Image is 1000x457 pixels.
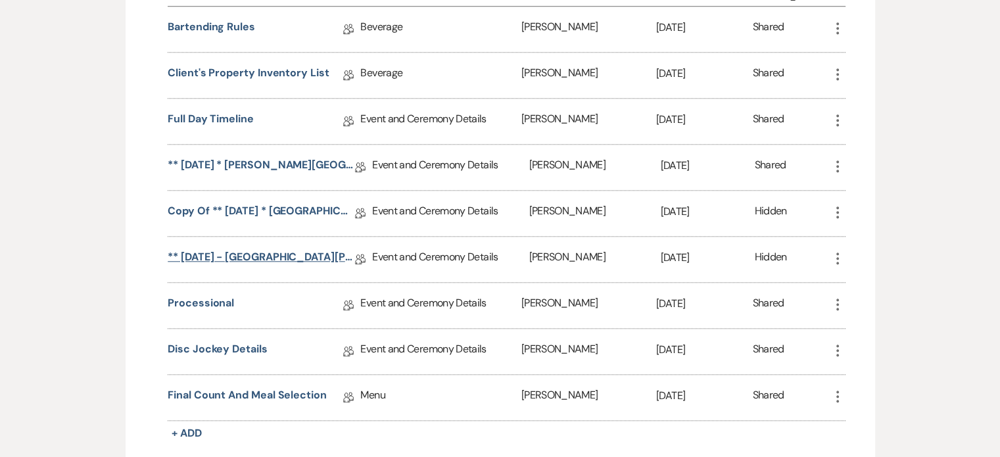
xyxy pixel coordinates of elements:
div: Shared [753,387,784,408]
div: [PERSON_NAME] [521,375,656,420]
div: Event and Ceremony Details [372,237,529,282]
div: [PERSON_NAME] [521,283,656,328]
a: ** [DATE] * [PERSON_NAME][GEOGRAPHIC_DATA] ([DATE]) Wedding Details (not a package) [168,157,355,178]
div: [PERSON_NAME] [529,145,660,190]
button: + Add [168,424,206,443]
p: [DATE] [661,203,755,220]
p: [DATE] [661,249,755,266]
div: Shared [753,111,784,132]
a: Client's Property Inventory List [168,65,329,85]
div: Beverage [360,7,521,52]
div: Event and Ceremony Details [372,145,529,190]
p: [DATE] [656,65,753,82]
div: Shared [753,341,784,362]
div: Beverage [360,53,521,98]
div: Shared [754,157,786,178]
div: Shared [753,295,784,316]
p: [DATE] [656,387,753,404]
div: [PERSON_NAME] [521,7,656,52]
div: Event and Ceremony Details [360,329,521,374]
div: Shared [753,19,784,39]
div: [PERSON_NAME] [529,237,660,282]
a: Full Day Timeline [168,111,254,132]
a: Bartending Rules [168,19,255,39]
a: Processional [168,295,234,316]
div: [PERSON_NAME] [521,329,656,374]
div: Hidden [754,249,786,270]
p: [DATE] [656,19,753,36]
div: [PERSON_NAME] [521,99,656,144]
p: [DATE] [661,157,755,174]
div: Event and Ceremony Details [360,99,521,144]
p: [DATE] [656,111,753,128]
p: [DATE] [656,295,753,312]
div: [PERSON_NAME] [521,53,656,98]
div: [PERSON_NAME] [529,191,660,236]
div: Shared [753,65,784,85]
p: [DATE] [656,341,753,358]
a: Final Count and Meal Selection [168,387,327,408]
div: Event and Ceremony Details [360,283,521,328]
div: Event and Ceremony Details [372,191,529,236]
a: Disc Jockey Details [168,341,267,362]
span: + Add [172,426,202,440]
div: Menu [360,375,521,420]
div: Hidden [754,203,786,224]
a: ** [DATE] - [GEOGRAPHIC_DATA][PERSON_NAME][GEOGRAPHIC_DATA] ([DATE]) Wedding Details (not a package) [168,249,355,270]
a: Copy of ** [DATE] * [GEOGRAPHIC_DATA][PERSON_NAME][GEOGRAPHIC_DATA] ([DATE]) Wedding Details (not... [168,203,355,224]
